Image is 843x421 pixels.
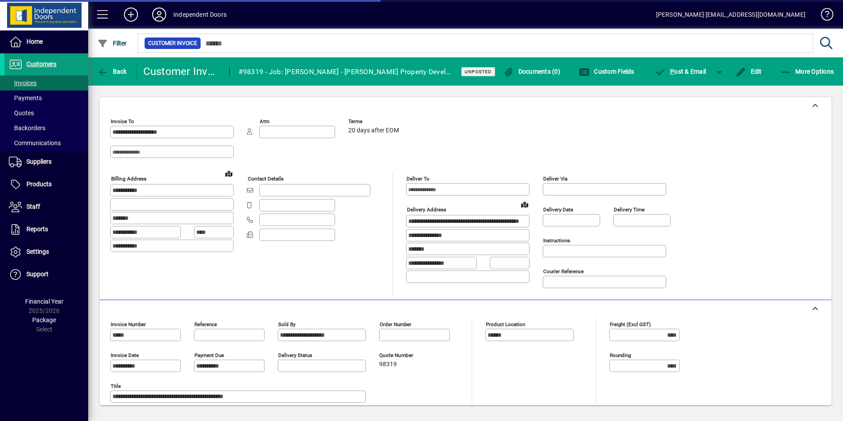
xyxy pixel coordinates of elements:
[518,197,532,211] a: View on map
[610,321,651,327] mat-label: Freight (excl GST)
[9,79,37,86] span: Invoices
[95,35,129,51] button: Filter
[656,8,806,22] div: [PERSON_NAME] [EMAIL_ADDRESS][DOMAIN_NAME]
[145,7,173,23] button: Profile
[348,119,401,124] span: Terms
[407,176,429,182] mat-label: Deliver To
[97,40,127,47] span: Filter
[26,226,48,233] span: Reports
[651,64,711,79] button: Post & Email
[503,68,560,75] span: Documents (0)
[111,321,146,327] mat-label: Invoice number
[4,196,88,218] a: Staff
[26,248,49,255] span: Settings
[4,105,88,120] a: Quotes
[9,109,34,117] span: Quotes
[26,203,40,210] span: Staff
[26,60,56,68] span: Customers
[173,8,227,22] div: Independent Doors
[111,383,121,389] mat-label: Title
[543,176,567,182] mat-label: Deliver via
[501,64,563,79] button: Documents (0)
[655,68,706,75] span: ost & Email
[9,139,61,147] span: Communications
[4,75,88,90] a: Invoices
[778,64,836,79] button: More Options
[579,68,634,75] span: Custom Fields
[465,69,492,75] span: Unposted
[543,207,573,213] mat-label: Delivery date
[4,151,88,173] a: Suppliers
[25,298,63,305] span: Financial Year
[194,321,217,327] mat-label: Reference
[4,218,88,241] a: Reports
[733,64,764,79] button: Edit
[379,361,397,368] span: 98319
[95,64,129,79] button: Back
[9,94,42,101] span: Payments
[26,180,52,188] span: Products
[4,173,88,195] a: Products
[111,352,139,358] mat-label: Invoice date
[4,120,88,135] a: Backorders
[814,2,832,30] a: Knowledge Base
[4,31,88,53] a: Home
[4,90,88,105] a: Payments
[278,352,312,358] mat-label: Delivery status
[610,352,631,358] mat-label: Rounding
[735,68,762,75] span: Edit
[4,135,88,150] a: Communications
[32,316,56,323] span: Package
[111,118,134,124] mat-label: Invoice To
[239,65,451,79] div: #98319 - Job: [PERSON_NAME] - [PERSON_NAME] Property Developments
[222,166,236,180] a: View on map
[486,321,525,327] mat-label: Product location
[670,68,674,75] span: P
[143,64,220,79] div: Customer Invoice
[543,237,570,244] mat-label: Instructions
[614,207,645,213] mat-label: Delivery time
[194,352,224,358] mat-label: Payment due
[26,38,43,45] span: Home
[26,158,52,165] span: Suppliers
[26,271,48,278] span: Support
[117,7,145,23] button: Add
[148,39,197,48] span: Customer Invoice
[9,124,45,132] span: Backorders
[260,118,269,124] mat-label: Attn
[380,321,411,327] mat-label: Order number
[780,68,834,75] span: More Options
[278,321,295,327] mat-label: Sold by
[577,64,637,79] button: Custom Fields
[4,263,88,286] a: Support
[543,268,584,274] mat-label: Courier Reference
[88,64,137,79] app-page-header-button: Back
[379,353,432,358] span: Quote number
[97,68,127,75] span: Back
[4,241,88,263] a: Settings
[348,127,399,134] span: 20 days after EOM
